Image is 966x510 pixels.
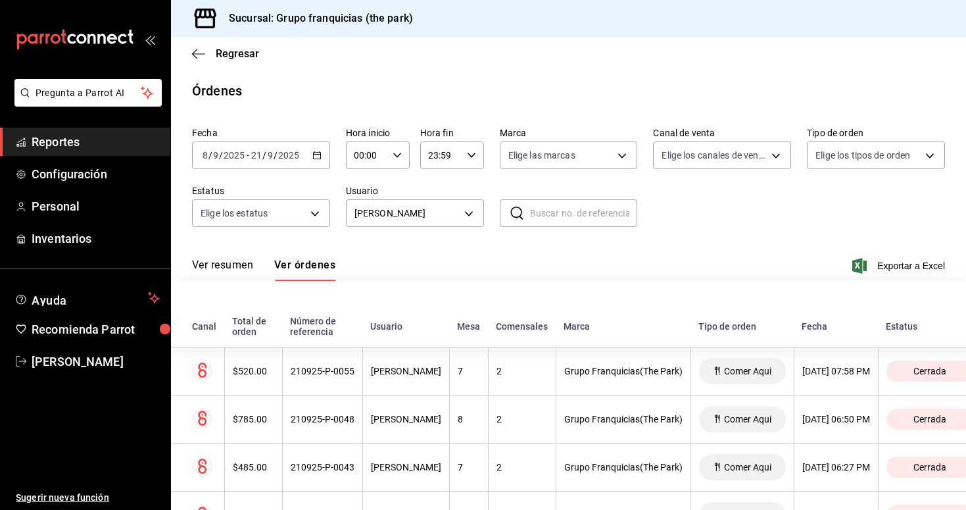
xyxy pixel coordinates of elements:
[32,133,160,151] span: Reportes
[508,149,575,162] span: Elige las marcas
[496,366,548,376] div: 2
[564,366,683,376] div: Grupo Franquicias(The Park)
[9,95,162,109] a: Pregunta a Parrot AI
[32,197,160,215] span: Personal
[802,321,870,332] div: Fecha
[354,207,460,220] span: [PERSON_NAME]
[192,81,242,101] div: Órdenes
[192,186,330,195] label: Estatus
[564,462,683,472] div: Grupo Franquicias(The Park)
[698,321,786,332] div: Tipo de orden
[32,353,160,370] span: [PERSON_NAME]
[202,150,208,161] input: --
[267,150,274,161] input: --
[262,150,266,161] span: /
[192,259,253,281] button: Ver resumen
[192,259,335,281] div: navigation tabs
[662,149,767,162] span: Elige los canales de venta
[192,128,330,138] label: Fecha
[32,165,160,183] span: Configuración
[216,47,259,60] span: Regresar
[802,462,870,472] div: [DATE] 06:27 PM
[290,316,354,337] div: Número de referencia
[815,149,910,162] span: Elige los tipos de orden
[192,321,216,332] div: Canal
[371,414,441,424] div: [PERSON_NAME]
[458,366,480,376] div: 7
[232,316,274,337] div: Total de orden
[192,47,259,60] button: Regresar
[218,11,413,26] h3: Sucursal: Grupo franquicias (the park)
[247,150,249,161] span: -
[32,290,143,306] span: Ayuda
[719,462,777,472] span: Comer Aqui
[496,462,548,472] div: 2
[346,128,410,138] label: Hora inicio
[36,86,141,100] span: Pregunta a Parrot AI
[719,414,777,424] span: Comer Aqui
[208,150,212,161] span: /
[457,321,480,332] div: Mesa
[370,321,441,332] div: Usuario
[251,150,262,161] input: --
[14,79,162,107] button: Pregunta a Parrot AI
[233,462,274,472] div: $485.00
[32,230,160,247] span: Inventarios
[807,128,945,138] label: Tipo de orden
[653,128,791,138] label: Canal de venta
[802,414,870,424] div: [DATE] 06:50 PM
[219,150,223,161] span: /
[530,200,638,226] input: Buscar no. de referencia
[420,128,484,138] label: Hora fin
[16,491,160,505] span: Sugerir nueva función
[458,462,480,472] div: 7
[346,186,484,195] label: Usuario
[291,462,354,472] div: 210925-P-0043
[212,150,219,161] input: --
[371,462,441,472] div: [PERSON_NAME]
[908,366,952,376] span: Cerrada
[278,150,300,161] input: ----
[496,321,548,332] div: Comensales
[496,414,548,424] div: 2
[201,207,268,220] span: Elige los estatus
[908,462,952,472] span: Cerrada
[274,259,335,281] button: Ver órdenes
[458,414,480,424] div: 8
[371,366,441,376] div: [PERSON_NAME]
[223,150,245,161] input: ----
[719,366,777,376] span: Comer Aqui
[274,150,278,161] span: /
[233,414,274,424] div: $785.00
[233,366,274,376] div: $520.00
[145,34,155,45] button: open_drawer_menu
[802,366,870,376] div: [DATE] 07:58 PM
[908,414,952,424] span: Cerrada
[291,366,354,376] div: 210925-P-0055
[32,320,160,338] span: Recomienda Parrot
[291,414,354,424] div: 210925-P-0048
[855,258,945,274] button: Exportar a Excel
[500,128,638,138] label: Marca
[564,321,683,332] div: Marca
[564,414,683,424] div: Grupo Franquicias(The Park)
